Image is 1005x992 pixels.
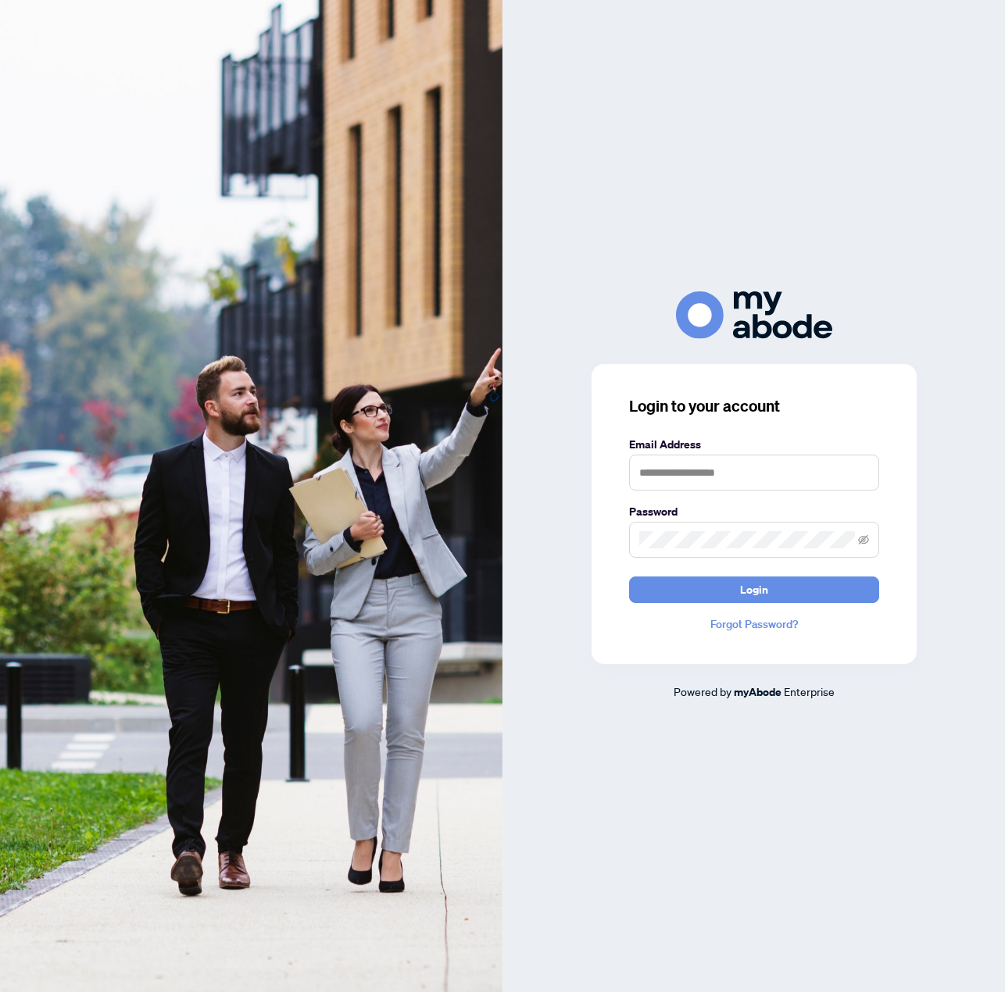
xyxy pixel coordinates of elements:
[629,395,879,417] h3: Login to your account
[629,576,879,603] button: Login
[674,684,731,698] span: Powered by
[734,683,781,701] a: myAbode
[629,503,879,520] label: Password
[784,684,835,698] span: Enterprise
[629,436,879,453] label: Email Address
[858,534,869,545] span: eye-invisible
[740,577,768,602] span: Login
[629,616,879,633] a: Forgot Password?
[676,291,832,339] img: ma-logo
